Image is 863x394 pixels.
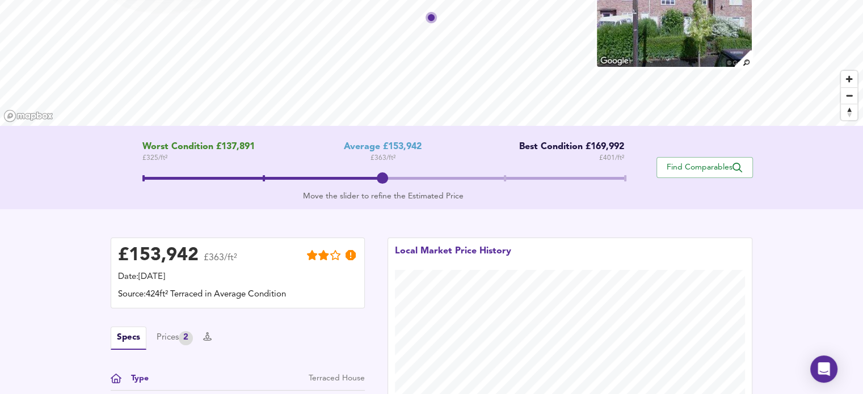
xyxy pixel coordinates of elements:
img: search [733,49,753,69]
div: Prices [157,331,193,345]
span: £363/ft² [204,253,237,270]
span: £ 401 / ft² [599,152,624,164]
button: Zoom out [841,87,857,104]
div: Source: 424ft² Terraced in Average Condition [118,289,357,301]
div: Local Market Price History [395,245,511,270]
div: Average £153,942 [344,142,422,152]
div: £ 153,942 [118,247,199,264]
button: Reset bearing to north [841,104,857,120]
div: Terraced House [309,372,365,384]
span: Zoom out [841,88,857,104]
div: Best Condition £169,992 [511,142,624,152]
a: Mapbox homepage [3,109,53,122]
span: Find Comparables [663,162,747,173]
div: 2 [179,331,193,345]
div: Date: [DATE] [118,271,357,283]
div: Move the slider to refine the Estimated Price [142,190,624,202]
div: Open Intercom Messenger [810,355,837,383]
span: £ 325 / ft² [142,152,255,164]
button: Zoom in [841,71,857,87]
span: Worst Condition £137,891 [142,142,255,152]
button: Prices2 [157,331,193,345]
button: Specs [111,327,146,350]
button: Find Comparables [656,157,753,178]
div: Type [122,372,149,384]
span: £ 363 / ft² [371,152,395,164]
